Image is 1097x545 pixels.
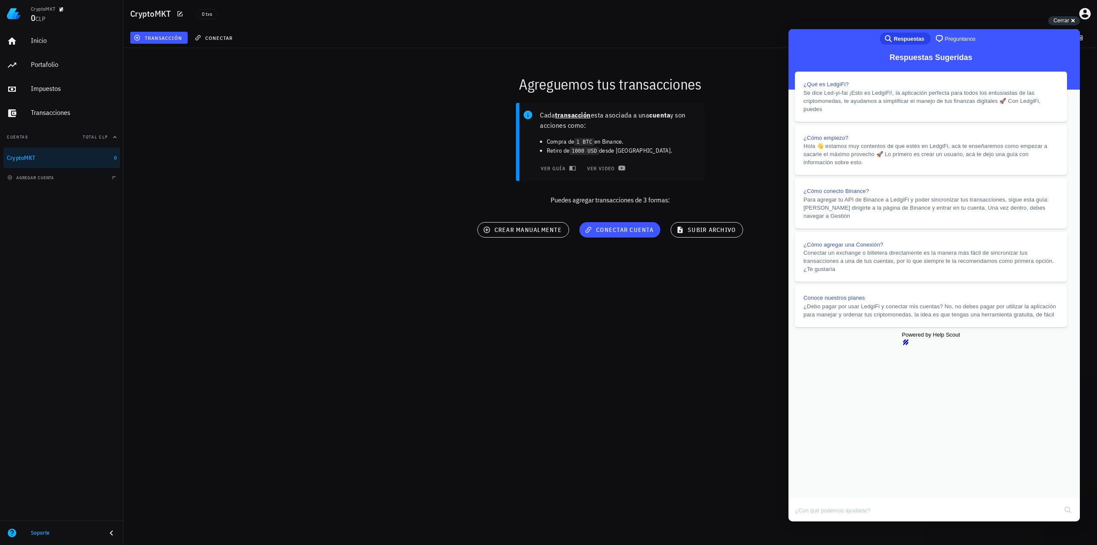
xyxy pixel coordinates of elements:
[574,138,594,146] code: 1 BTC
[130,7,174,21] h1: CryptoMKT
[123,195,1097,205] p: Puedes agregar transacciones de 3 formas:
[1053,17,1069,24] span: Cerrar
[3,79,120,99] a: Impuestos
[191,32,238,44] button: conectar
[7,7,21,21] img: LedgiFi
[31,84,117,93] div: Impuestos
[31,36,117,45] div: Inicio
[540,110,698,130] p: Cada esta asociada a una y son acciones como:
[569,147,599,155] code: 1000 USD
[135,34,182,41] span: transacción
[130,32,188,44] button: transacción
[3,127,120,148] button: CuentasTotal CLP
[477,222,569,238] button: crear manualmente
[547,137,698,146] li: Compra de en Binance.
[3,103,120,123] a: Transacciones
[671,222,743,238] button: subir archivo
[535,162,580,174] button: ver guía
[579,222,660,238] button: conectar cuenta
[581,162,629,174] a: ver video
[31,108,117,117] div: Transacciones
[586,226,653,234] span: conectar cuenta
[649,111,670,119] b: cuenta
[3,148,120,168] a: CryptoMKT 0
[678,226,736,234] span: subir archivo
[202,9,212,19] span: 0 txs
[586,165,623,172] span: ver video
[31,12,36,24] span: 0
[1048,16,1080,25] button: Cerrar
[36,15,45,23] span: CLP
[31,530,99,536] div: Soporte
[788,29,1080,521] iframe: Help Scout Beacon - Live Chat, Contact Form, and Knowledge Base
[555,111,591,119] b: transacción
[196,34,233,41] span: conectar
[31,60,117,69] div: Portafolio
[31,6,56,12] div: CryptoMKT
[485,226,562,234] span: crear manualmente
[9,175,54,181] span: agregar cuenta
[547,146,698,155] li: Retiro de desde [GEOGRAPHIC_DATA].
[114,154,117,161] span: 0
[5,173,58,182] button: agregar cuenta
[540,165,574,172] span: ver guía
[7,154,35,162] div: CryptoMKT
[3,55,120,75] a: Portafolio
[83,134,108,140] span: Total CLP
[3,31,120,51] a: Inicio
